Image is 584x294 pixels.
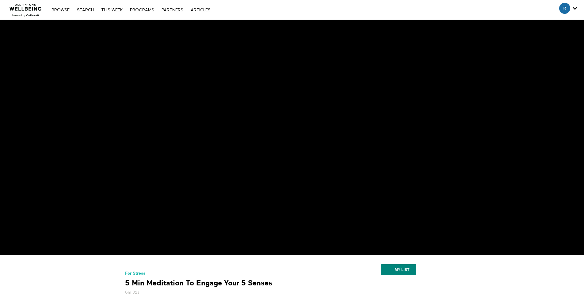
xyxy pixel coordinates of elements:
[74,8,97,12] a: Search
[127,8,157,12] a: PROGRAMS
[125,271,145,276] a: For Stress
[381,264,416,275] button: My list
[48,8,73,12] a: Browse
[188,8,214,12] a: ARTICLES
[48,7,213,13] nav: Primary
[125,278,272,288] strong: 5 Min Meditation To Engage Your 5 Senses
[98,8,126,12] a: THIS WEEK
[158,8,186,12] a: PARTNERS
